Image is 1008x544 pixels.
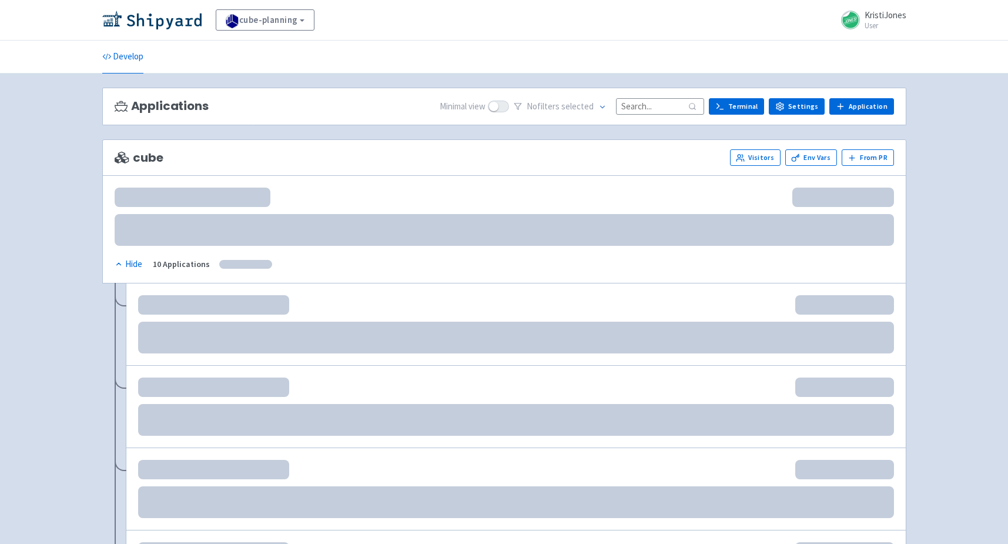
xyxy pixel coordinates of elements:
[865,9,906,21] span: KristiJones
[102,41,143,74] a: Develop
[730,149,781,166] a: Visitors
[527,100,594,114] span: No filter s
[829,98,893,115] a: Application
[440,100,485,114] span: Minimal view
[115,258,143,271] button: Hide
[769,98,825,115] a: Settings
[216,9,314,31] a: cube-planning
[842,149,894,166] button: From PR
[115,99,209,113] h3: Applications
[709,98,764,115] a: Terminal
[115,151,163,165] span: cube
[561,101,594,112] span: selected
[115,258,142,271] div: Hide
[865,22,906,29] small: User
[616,98,704,114] input: Search...
[785,149,837,166] a: Env Vars
[834,11,906,29] a: KristiJones User
[153,258,210,271] div: 10 Applications
[102,11,202,29] img: Shipyard logo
